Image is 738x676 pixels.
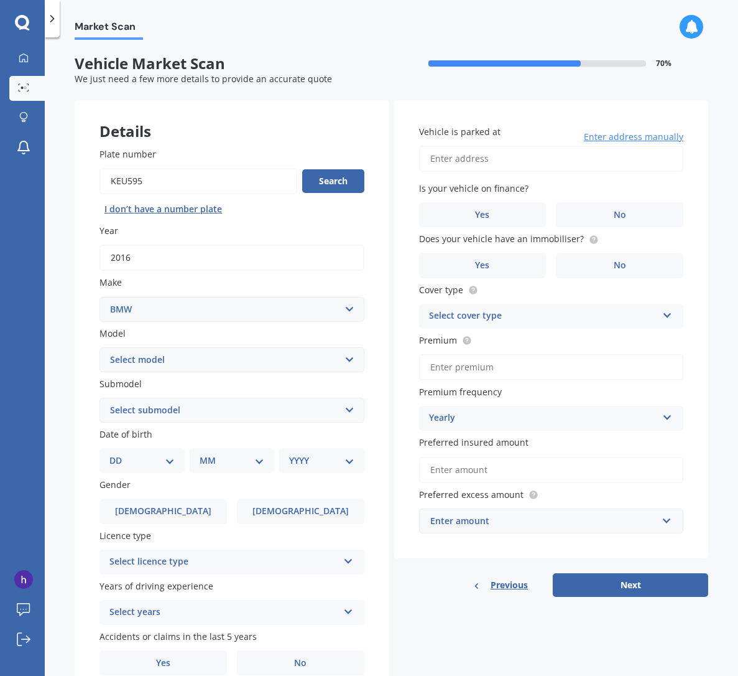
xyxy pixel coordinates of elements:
[294,658,307,669] span: No
[75,55,392,73] span: Vehicle Market Scan
[99,225,118,237] span: Year
[109,555,338,570] div: Select licence type
[419,354,684,380] input: Enter premium
[252,506,349,517] span: [DEMOGRAPHIC_DATA]
[656,59,671,68] span: 70 %
[99,199,227,219] button: I don’t have a number plate
[429,411,658,426] div: Yearly
[75,73,332,85] span: We just need a few more details to provide an accurate quote
[99,378,142,390] span: Submodel
[475,210,489,220] span: Yes
[99,168,297,194] input: Enter plate number
[75,21,143,37] span: Market Scan
[614,260,626,271] span: No
[99,580,213,592] span: Years of driving experience
[99,631,257,642] span: Accidents or claims in the last 5 years
[419,457,684,483] input: Enter amount
[419,182,528,194] span: Is your vehicle on finance?
[419,233,584,245] span: Does your vehicle have an immobiliser?
[553,573,708,597] button: Next
[614,210,626,220] span: No
[99,327,126,339] span: Model
[584,131,683,143] span: Enter address manually
[156,658,170,669] span: Yes
[99,148,156,160] span: Plate number
[419,334,457,346] span: Premium
[302,169,364,193] button: Search
[99,479,131,491] span: Gender
[419,489,524,500] span: Preferred excess amount
[419,386,502,398] span: Premium frequency
[14,570,33,589] img: ACg8ocJuKFbgiKM-PnfWfSg2QKCwnZM7uoQook3f8yXTC8lauWPGtQ=s96-c
[419,284,463,296] span: Cover type
[99,277,122,289] span: Make
[99,245,364,271] input: YYYY
[115,506,211,517] span: [DEMOGRAPHIC_DATA]
[99,428,152,440] span: Date of birth
[99,530,151,542] span: Licence type
[491,576,528,594] span: Previous
[75,100,389,138] div: Details
[109,605,338,620] div: Select years
[475,260,489,271] span: Yes
[430,514,658,528] div: Enter amount
[419,437,528,449] span: Preferred insured amount
[419,126,500,138] span: Vehicle is parked at
[419,146,684,172] input: Enter address
[429,309,658,324] div: Select cover type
